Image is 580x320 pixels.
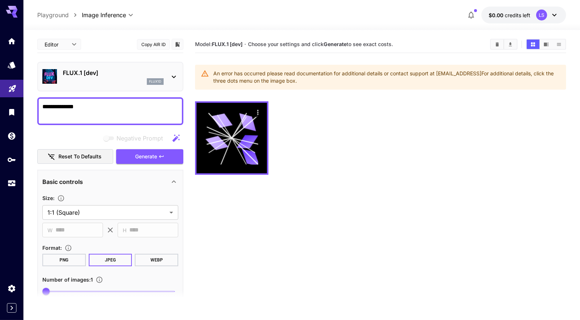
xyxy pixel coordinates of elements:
div: LS [536,10,547,20]
nav: breadcrumb [37,11,82,19]
button: Download All [504,39,517,49]
button: Expand sidebar [7,303,16,313]
button: Show images in list view [553,39,565,49]
button: WEBP [135,254,178,266]
div: Models [7,60,16,69]
div: Settings [7,284,16,293]
button: Adjust the dimensions of the generated image by specifying its width and height in pixels, or sel... [54,195,68,202]
span: Model: [195,41,243,47]
button: Clear Images [491,39,504,49]
button: $0.00LS [481,7,566,23]
span: Image Inference [82,11,126,19]
div: FLUX.1 [dev]flux1d [42,65,178,88]
span: W [47,226,53,234]
div: API Keys [7,155,16,164]
button: Generate [116,149,183,164]
p: · [244,40,246,49]
button: Add to library [174,40,181,49]
b: Generate [324,41,347,47]
div: Home [7,37,16,46]
span: Format : [42,245,62,251]
span: $0.00 [489,12,505,18]
p: flux1d [149,79,161,84]
button: PNG [42,254,86,266]
div: Wallet [7,131,16,140]
span: Number of images : 1 [42,276,93,283]
div: Basic controls [42,173,178,191]
span: H [123,226,126,234]
button: JPEG [89,254,132,266]
span: credits left [505,12,530,18]
div: An error has occurred please read documentation for additional details or contact support at [EMA... [213,67,560,87]
div: Show images in grid viewShow images in video viewShow images in list view [526,39,566,50]
button: Choose the file format for the output image. [62,244,75,252]
span: Size : [42,195,54,201]
div: Clear ImagesDownload All [490,39,518,50]
span: Negative prompts are not compatible with the selected model. [102,133,169,143]
span: Editor [45,41,67,48]
button: Show images in video view [540,39,553,49]
a: Playground [37,11,69,19]
b: FLUX.1 [dev] [212,41,243,47]
div: $0.00 [489,11,530,19]
div: Playground [8,82,17,91]
p: Basic controls [42,177,83,186]
button: Show images in grid view [527,39,539,49]
p: FLUX.1 [dev] [63,68,164,77]
button: Specify how many images to generate in a single request. Each image generation will be charged se... [93,276,106,283]
button: Copy AIR ID [137,39,170,50]
span: Choose your settings and click to see exact costs. [248,41,393,47]
span: Negative Prompt [117,134,163,143]
div: Actions [252,106,263,117]
div: Usage [7,179,16,188]
div: Library [7,108,16,117]
span: 1:1 (Square) [47,208,167,217]
button: Reset to defaults [37,149,113,164]
span: Generate [135,152,157,161]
